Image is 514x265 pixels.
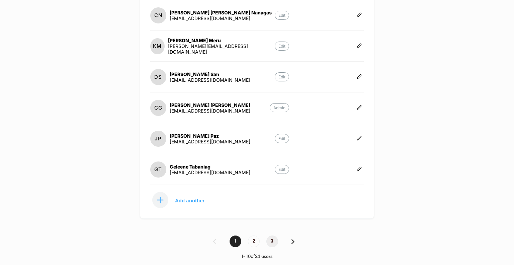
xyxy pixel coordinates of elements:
[170,77,250,83] div: [EMAIL_ADDRESS][DOMAIN_NAME]
[170,164,250,170] div: Geleene Tabaniag
[154,74,162,80] p: DS
[170,10,272,15] div: [PERSON_NAME] [PERSON_NAME] Nanagas
[230,236,241,247] span: 1
[275,11,289,20] p: Edit
[170,71,250,77] div: [PERSON_NAME] San
[168,38,275,43] div: [PERSON_NAME] Meru
[291,239,294,244] img: pagination forward
[150,192,217,208] button: Add another
[270,103,289,112] p: Admin
[175,199,204,202] p: Add another
[170,133,250,139] div: [PERSON_NAME] Paz
[154,12,162,18] p: CN
[275,72,289,81] p: Edit
[154,166,162,173] p: GT
[275,165,289,174] p: Edit
[170,170,250,175] div: [EMAIL_ADDRESS][DOMAIN_NAME]
[154,105,162,111] p: CG
[266,236,278,247] span: 3
[155,135,162,142] p: JP
[170,102,250,108] div: [PERSON_NAME] [PERSON_NAME]
[248,236,260,247] span: 2
[153,43,162,49] p: KM
[275,42,289,51] p: Edit
[170,108,250,114] div: [EMAIL_ADDRESS][DOMAIN_NAME]
[168,43,275,55] div: [PERSON_NAME][EMAIL_ADDRESS][DOMAIN_NAME]
[275,134,289,143] p: Edit
[170,15,272,21] div: [EMAIL_ADDRESS][DOMAIN_NAME]
[170,139,250,144] div: [EMAIL_ADDRESS][DOMAIN_NAME]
